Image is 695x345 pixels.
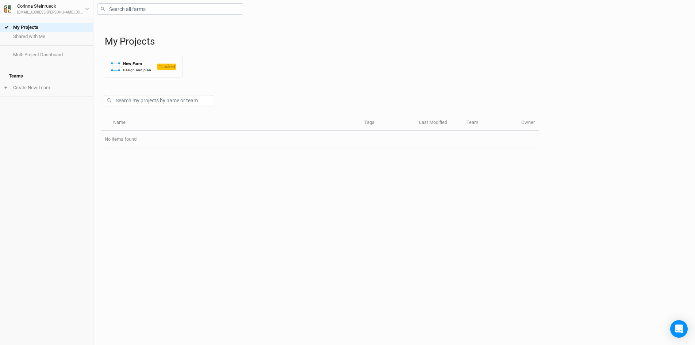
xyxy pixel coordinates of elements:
[123,67,151,73] div: Design and plan
[109,115,360,131] th: Name
[17,10,85,15] div: [EMAIL_ADDRESS][PERSON_NAME][DOMAIN_NAME]
[17,3,85,10] div: Corinna Steinrueck
[123,61,151,67] div: New Farm
[360,115,415,131] th: Tags
[4,69,89,83] h4: Teams
[101,131,539,148] td: No items found
[97,3,243,15] input: Search all farms
[670,320,688,338] div: Open Intercom Messenger
[105,36,688,47] h1: My Projects
[105,56,183,77] button: New FarmDesign and planLocked
[104,95,213,106] input: Search my projects by name or team
[157,64,176,70] span: Locked
[517,115,539,131] th: Owner
[4,85,7,91] span: +
[4,2,89,15] button: Corinna Steinrueck[EMAIL_ADDRESS][PERSON_NAME][DOMAIN_NAME]
[415,115,462,131] th: Last Modified
[462,115,517,131] th: Team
